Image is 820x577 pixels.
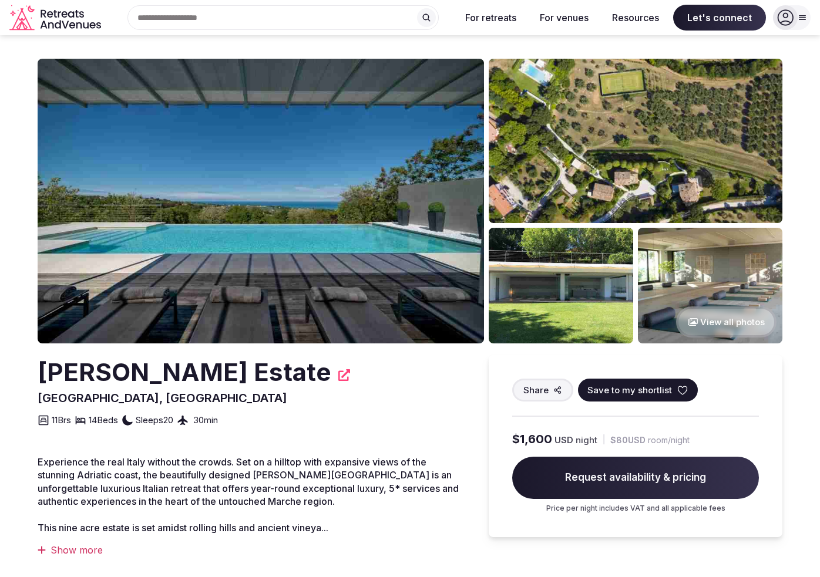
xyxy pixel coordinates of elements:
button: For venues [530,5,598,31]
svg: Retreats and Venues company logo [9,5,103,31]
span: Experience the real Italy without the crowds. Set on a hilltop with expansive views of the stunni... [38,456,459,507]
span: Let's connect [673,5,766,31]
span: room/night [648,434,690,446]
span: 14 Beds [89,414,118,426]
span: night [576,434,597,446]
span: Sleeps 20 [136,414,173,426]
span: USD [554,434,573,446]
button: Save to my shortlist [578,379,698,401]
span: [GEOGRAPHIC_DATA], [GEOGRAPHIC_DATA] [38,391,287,405]
h2: [PERSON_NAME] Estate [38,355,331,390]
span: $1,600 [512,431,552,447]
span: This nine acre estate is set amidst rolling hills and ancient vineya... [38,522,328,534]
span: Request availability & pricing [512,457,759,499]
span: Save to my shortlist [587,384,672,396]
img: Venue gallery photo [638,228,782,343]
img: Venue gallery photo [489,59,782,223]
div: | [602,433,606,446]
a: Visit the homepage [9,5,103,31]
div: Show more [38,544,465,556]
button: For retreats [456,5,526,31]
span: $80 USD [610,434,646,446]
span: 11 Brs [52,414,71,426]
img: Venue gallery photo [489,228,633,343]
p: Price per night includes VAT and all applicable fees [512,504,759,514]
img: Venue cover photo [38,59,484,343]
span: Share [523,384,549,396]
button: View all photos [676,306,777,338]
button: Resources [603,5,668,31]
span: 30 min [193,414,218,426]
button: Share [512,379,573,401]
